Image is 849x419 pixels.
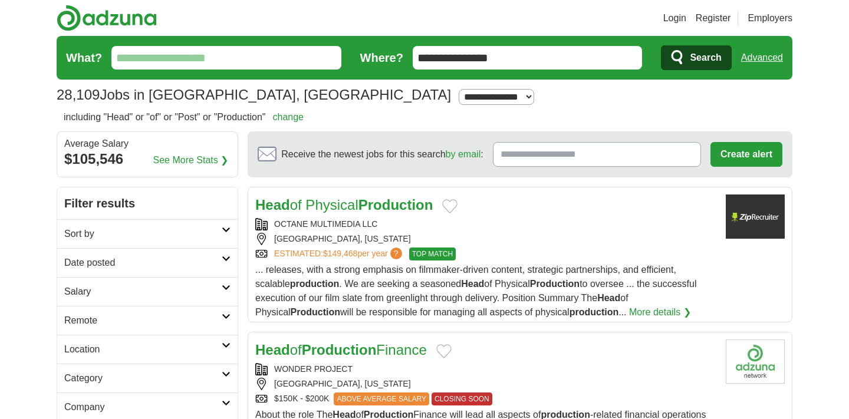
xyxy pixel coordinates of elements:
[390,248,402,259] span: ?
[290,279,340,289] strong: production
[255,342,427,358] a: HeadofProductionFinance
[255,233,716,245] div: [GEOGRAPHIC_DATA], [US_STATE]
[358,197,433,213] strong: Production
[255,342,290,358] strong: Head
[64,227,222,241] h2: Sort by
[629,305,691,319] a: More details ❯
[726,194,785,239] img: Company logo
[57,306,238,335] a: Remote
[255,197,290,213] strong: Head
[64,139,231,149] div: Average Salary
[64,314,222,328] h2: Remote
[690,46,721,70] span: Search
[57,5,157,31] img: Adzuna logo
[255,265,696,317] span: ... releases, with a strong emphasis on filmmaker-driven content, strategic partnerships, and eff...
[57,277,238,306] a: Salary
[748,11,792,25] a: Employers
[302,342,377,358] strong: Production
[281,147,483,161] span: Receive the newest jobs for this search :
[255,363,716,375] div: WONDER PROJECT
[57,187,238,219] h2: Filter results
[64,342,222,357] h2: Location
[57,84,100,105] span: 28,109
[57,364,238,392] a: Category
[597,293,620,303] strong: Head
[273,112,304,122] a: change
[64,110,304,124] h2: including "Head" or "of" or "Post" or "Production"
[64,256,222,270] h2: Date posted
[696,11,731,25] a: Register
[64,371,222,385] h2: Category
[432,392,492,405] span: CLOSING SOON
[570,307,619,317] strong: production
[64,285,222,299] h2: Salary
[57,219,238,248] a: Sort by
[255,378,716,390] div: [GEOGRAPHIC_DATA], [US_STATE]
[409,248,456,260] span: TOP MATCH
[57,335,238,364] a: Location
[661,45,731,70] button: Search
[334,392,429,405] span: ABOVE AVERAGE SALARY
[64,149,231,170] div: $105,546
[530,279,580,289] strong: Production
[360,49,403,67] label: Where?
[153,153,229,167] a: See More Stats ❯
[446,149,481,159] a: by email
[57,87,451,103] h1: Jobs in [GEOGRAPHIC_DATA], [GEOGRAPHIC_DATA]
[274,248,404,260] a: ESTIMATED:$149,468per year?
[64,400,222,414] h2: Company
[710,142,782,167] button: Create alert
[66,49,102,67] label: What?
[741,46,783,70] a: Advanced
[726,339,785,384] img: Company logo
[461,279,484,289] strong: Head
[255,197,433,213] a: Headof PhysicalProduction
[57,248,238,277] a: Date posted
[442,199,458,213] button: Add to favorite jobs
[323,249,357,258] span: $149,468
[436,344,452,358] button: Add to favorite jobs
[663,11,686,25] a: Login
[291,307,340,317] strong: Production
[255,218,716,230] div: OCTANE MULTIMEDIA LLC
[255,392,716,405] div: $150K - $200K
